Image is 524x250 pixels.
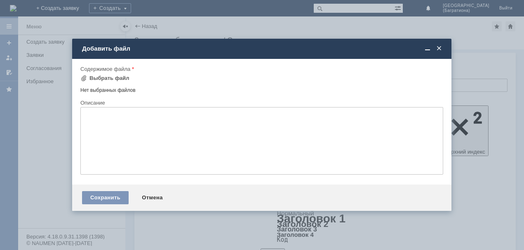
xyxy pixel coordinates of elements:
div: Выбрать файл [89,75,129,82]
div: Добрый вечер. прошу удалить отложенные чеки в файле. [GEOGRAPHIC_DATA] [3,3,120,16]
div: Нет выбранных файлов [80,84,443,93]
span: Свернуть (Ctrl + M) [423,45,432,52]
div: Добавить файл [82,45,443,52]
div: Содержимое файла [80,66,442,72]
div: Описание [80,100,442,105]
span: Закрыть [435,45,443,52]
